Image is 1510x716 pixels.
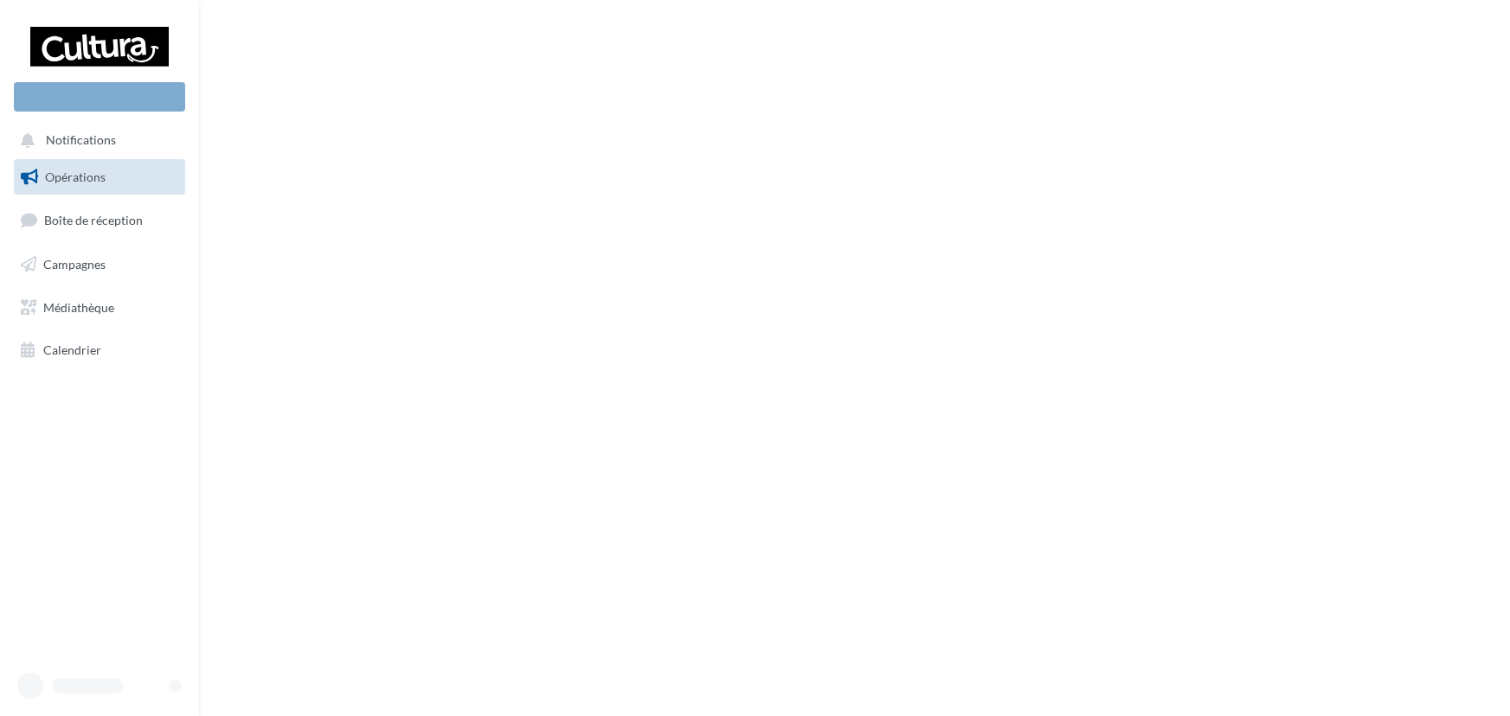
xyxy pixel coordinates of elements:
span: Notifications [46,133,116,148]
a: Boîte de réception [10,201,189,239]
a: Médiathèque [10,290,189,326]
a: Opérations [10,159,189,195]
span: Opérations [45,169,106,184]
span: Boîte de réception [44,213,143,227]
span: Médiathèque [43,299,114,314]
span: Campagnes [43,257,106,272]
div: Nouvelle campagne [14,82,185,112]
span: Calendrier [43,342,101,357]
a: Campagnes [10,246,189,283]
a: Calendrier [10,332,189,368]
